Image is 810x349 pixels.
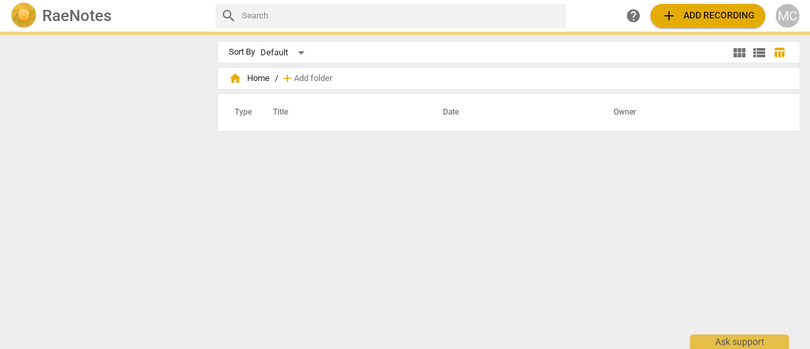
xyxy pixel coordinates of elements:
[773,46,786,59] span: table_chart
[224,94,257,131] th: Type
[257,94,426,131] th: Title
[275,74,278,84] span: /
[732,45,747,61] span: view_module
[11,3,205,29] a: LogoRaeNotes
[229,47,255,57] div: Sort By
[661,8,677,24] span: add
[651,4,765,28] button: Upload
[294,74,332,84] span: Add folder
[769,43,789,63] button: Table view
[281,72,294,85] span: add
[242,5,561,26] input: Search
[749,43,769,63] button: List view
[598,94,786,131] th: Owner
[229,72,242,85] span: home
[661,8,755,24] span: Add recording
[622,4,645,28] a: Help
[11,3,37,29] img: Logo
[625,8,641,24] span: help
[776,4,799,28] button: MC
[427,94,598,131] th: Date
[260,42,309,63] div: Default
[221,8,237,24] span: search
[751,45,767,61] span: view_list
[730,43,749,63] button: Tile view
[42,7,111,25] h2: RaeNotes
[229,72,270,85] span: Home
[690,335,789,349] div: Ask support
